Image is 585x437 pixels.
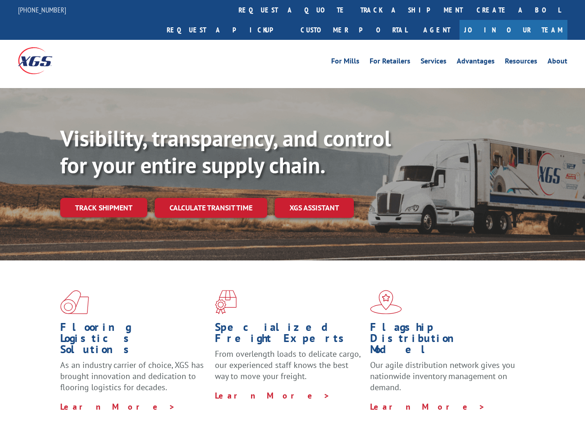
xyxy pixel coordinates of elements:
[370,322,518,360] h1: Flagship Distribution Model
[215,322,363,348] h1: Specialized Freight Experts
[370,57,410,68] a: For Retailers
[370,360,515,393] span: Our agile distribution network gives you nationwide inventory management on demand.
[18,5,66,14] a: [PHONE_NUMBER]
[60,360,204,393] span: As an industry carrier of choice, XGS has brought innovation and dedication to flooring logistics...
[60,322,208,360] h1: Flooring Logistics Solutions
[370,401,485,412] a: Learn More >
[370,290,402,314] img: xgs-icon-flagship-distribution-model-red
[505,57,537,68] a: Resources
[459,20,567,40] a: Join Our Team
[414,20,459,40] a: Agent
[457,57,495,68] a: Advantages
[275,198,354,218] a: XGS ASSISTANT
[215,290,237,314] img: xgs-icon-focused-on-flooring-red
[421,57,447,68] a: Services
[331,57,359,68] a: For Mills
[294,20,414,40] a: Customer Portal
[215,390,330,401] a: Learn More >
[155,198,267,218] a: Calculate transit time
[160,20,294,40] a: Request a pickup
[547,57,567,68] a: About
[60,401,176,412] a: Learn More >
[60,290,89,314] img: xgs-icon-total-supply-chain-intelligence-red
[60,124,391,179] b: Visibility, transparency, and control for your entire supply chain.
[60,198,147,217] a: Track shipment
[215,348,363,390] p: From overlength loads to delicate cargo, our experienced staff knows the best way to move your fr...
